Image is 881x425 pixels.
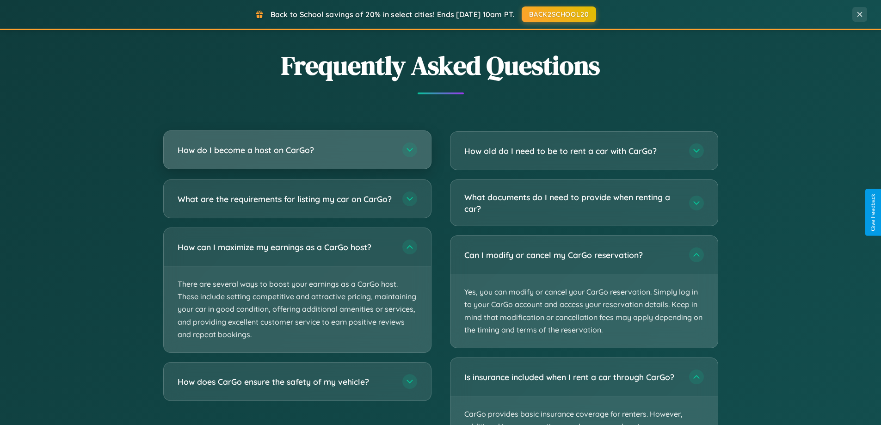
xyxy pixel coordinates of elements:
h3: How does CarGo ensure the safety of my vehicle? [178,376,393,388]
h3: How do I become a host on CarGo? [178,144,393,156]
h3: How old do I need to be to rent a car with CarGo? [464,145,680,157]
h3: Is insurance included when I rent a car through CarGo? [464,371,680,383]
span: Back to School savings of 20% in select cities! Ends [DATE] 10am PT. [271,10,515,19]
p: Yes, you can modify or cancel your CarGo reservation. Simply log in to your CarGo account and acc... [450,274,718,348]
h3: Can I modify or cancel my CarGo reservation? [464,249,680,261]
button: BACK2SCHOOL20 [522,6,596,22]
h2: Frequently Asked Questions [163,48,718,83]
h3: What are the requirements for listing my car on CarGo? [178,193,393,205]
div: Give Feedback [870,194,876,231]
p: There are several ways to boost your earnings as a CarGo host. These include setting competitive ... [164,266,431,352]
h3: What documents do I need to provide when renting a car? [464,191,680,214]
h3: How can I maximize my earnings as a CarGo host? [178,241,393,253]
